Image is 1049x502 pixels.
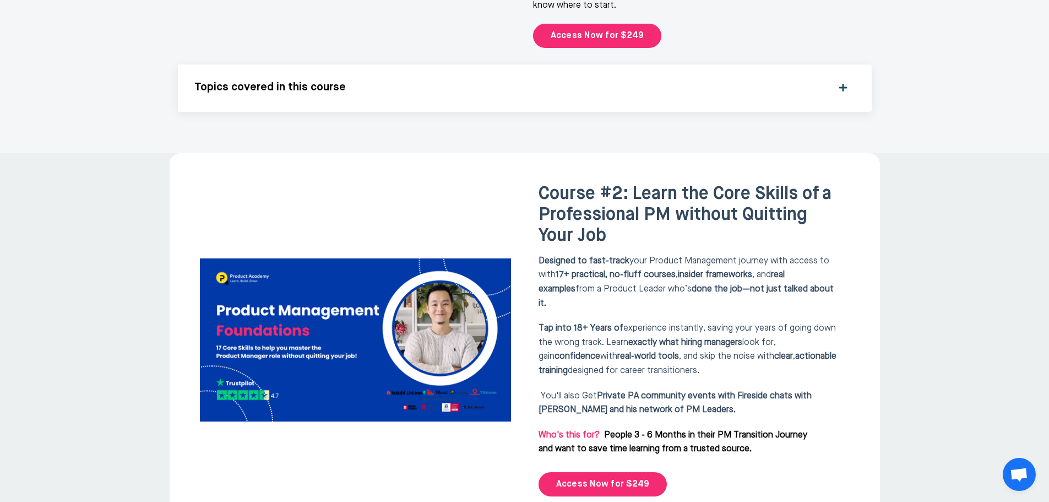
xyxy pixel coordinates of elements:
span: You'll also Get [539,392,812,415]
strong: exactly what hiring managers [628,338,742,347]
strong: insider frameworks [678,271,752,279]
a: Access Now for $249 [533,24,662,48]
strong: done the job—not just talked about it. [539,285,834,308]
div: Open chat [1003,458,1036,491]
strong: training [539,366,568,375]
strong: Designed to fast-track [539,257,629,266]
h5: Topics covered in this course [194,81,826,94]
span: Who's this for [539,431,595,440]
strong: actionable [795,352,836,361]
strong: real-world tools [617,352,679,361]
span: experience instantly, saving your years of going down the wrong track. Learn look for, gain with ... [539,324,836,375]
strong: 17+ practical, no-fluff courses [556,271,676,279]
strong: clear [774,352,793,361]
a: Access Now for $249 [539,472,667,496]
strong: Private PA community events with Fireside chats with [PERSON_NAME] and his network of PM Leaders. [539,392,812,415]
span: your Product Management journey with access to with , , and from a Product Leader who’s [539,257,834,308]
strong: ? [595,431,600,440]
strong: confidence [555,352,600,361]
span: People 3 - 6 Months in their PM Transition Journey and want to save time learning from a trusted ... [539,431,807,454]
strong: Tap into 18+ Years of [539,324,623,333]
span: Course #2: Learn the Core Skills of a Professional PM without Quitting Your Job [539,185,831,245]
